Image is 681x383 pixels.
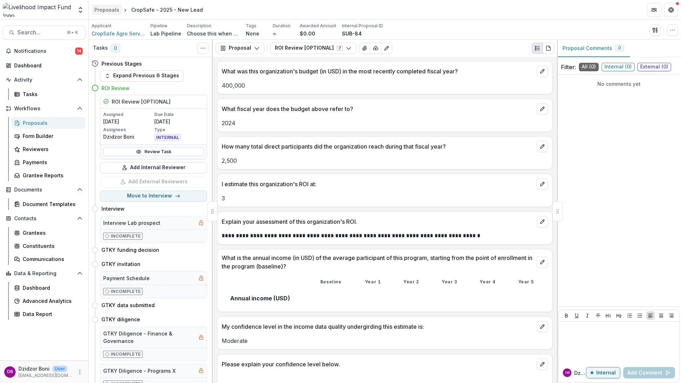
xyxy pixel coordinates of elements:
div: Grantee Reports [23,172,80,179]
th: Year 2 [395,275,433,289]
div: Constituents [23,242,80,250]
p: None [246,30,259,37]
span: 0 [618,45,621,50]
button: Open Documents [3,184,85,195]
button: Proposal Comments [557,40,630,57]
div: Form Builder [23,132,80,140]
button: Edit as form [381,43,392,54]
p: Incomplete [111,233,141,239]
div: Communications [23,255,80,263]
p: SUB-84 [342,30,362,37]
p: Incomplete [111,351,141,357]
p: $0.00 [300,30,315,37]
button: Heading 2 [615,311,623,320]
h4: GTKY data submitted [101,301,155,309]
a: Review Task [103,148,204,156]
p: Due Date [154,111,204,118]
p: Pipeline [150,23,167,29]
a: Grantees [11,227,85,239]
button: Plaintext view [532,43,543,54]
p: What was this organization's budget (in USD) in the most recently completed fiscal year? [222,67,534,76]
button: Italicize [583,311,592,320]
button: Get Help [664,3,678,17]
div: Proposals [23,119,80,127]
span: External ( 0 ) [637,63,671,71]
a: Document Templates [11,198,85,210]
p: No comments yet [561,80,677,88]
p: Applicant [92,23,111,29]
p: What fiscal year does the budget above refer to? [222,105,534,113]
button: View Attached Files [359,43,370,54]
p: Please explain your confidence level below. [222,360,534,368]
a: Data Report [11,308,85,320]
a: Constituents [11,240,85,252]
span: Data & Reporting [14,271,74,277]
div: Data Report [23,310,80,318]
button: edit [537,178,548,190]
a: Grantee Reports [11,170,85,181]
button: Add External Reviewers [100,176,207,188]
button: Proposal [216,43,264,54]
a: Proposals [92,5,122,15]
h4: Previous Stages [101,60,142,67]
p: Filter: [561,63,576,71]
p: Lab Pipeline [150,30,181,37]
h4: Interview [101,205,124,212]
span: All ( 0 ) [579,63,599,71]
span: 0 [111,44,120,52]
h4: ROI Review [101,84,129,92]
button: edit [537,359,548,370]
th: Year 3 [433,275,471,289]
a: Communications [11,253,85,265]
h5: Interview Lab prospect [103,219,160,227]
a: Advanced Analytics [11,295,85,307]
span: Notifications [14,48,75,54]
button: edit [537,216,548,227]
p: Moderate [222,337,548,345]
span: Contacts [14,216,74,222]
p: Assigned [103,111,153,118]
button: Internal [586,367,620,378]
button: edit [537,66,548,77]
p: Duration [273,23,290,29]
button: Notifications14 [3,45,85,57]
span: Documents [14,187,74,193]
p: Internal Proposal ID [342,23,383,29]
a: Tasks [11,88,85,100]
p: 2024 [222,119,548,127]
button: Underline [572,311,581,320]
button: Align Center [657,311,665,320]
h3: Tasks [93,45,108,51]
button: edit [537,103,548,115]
div: Tasks [23,90,80,98]
a: Dashboard [11,282,85,294]
button: More [76,368,84,376]
p: Dzidzor Boni [103,133,153,140]
p: Type [154,127,204,133]
button: edit [537,256,548,268]
span: Activity [14,77,74,83]
button: Open Workflows [3,103,85,114]
a: Form Builder [11,130,85,142]
button: edit [537,321,548,332]
a: Reviewers [11,143,85,155]
p: How many total direct participants did the organization reach during that fiscal year? [222,142,534,151]
span: INTERNAL [154,134,181,141]
button: Open Activity [3,74,85,85]
span: Internal ( 0 ) [602,63,635,71]
span: Workflows [14,106,74,112]
h5: Payment Schedule [103,274,150,282]
a: Dashboard [3,60,85,71]
th: Year 1 [356,275,395,289]
span: CropSafe Agro Service Ltd [92,30,145,37]
p: Explain your assessment of this organization's ROI. [222,217,534,226]
button: Align Left [646,311,655,320]
nav: breadcrumb [92,5,206,15]
p: [EMAIL_ADDRESS][DOMAIN_NAME] [18,372,73,379]
p: 2,500 [222,156,548,165]
p: 3 [222,194,548,202]
button: Partners [647,3,661,17]
p: User [52,366,67,372]
p: [DATE] [154,118,204,125]
p: Internal [596,370,616,376]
